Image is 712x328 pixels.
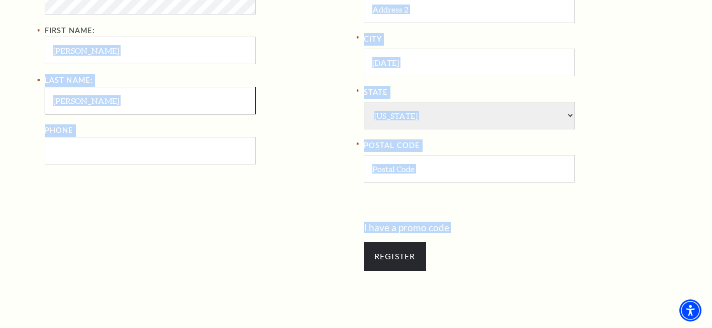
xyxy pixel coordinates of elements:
[45,76,93,84] label: Last Name:
[45,126,74,134] label: Phone
[364,155,575,183] input: POSTAL CODE
[45,26,95,35] label: First Name:
[679,299,701,321] div: Accessibility Menu
[364,222,449,233] a: I have a promo code
[364,242,426,270] input: Submit button
[364,33,668,46] label: City
[364,139,668,152] label: POSTAL CODE
[364,49,575,76] input: City
[364,86,668,99] label: State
